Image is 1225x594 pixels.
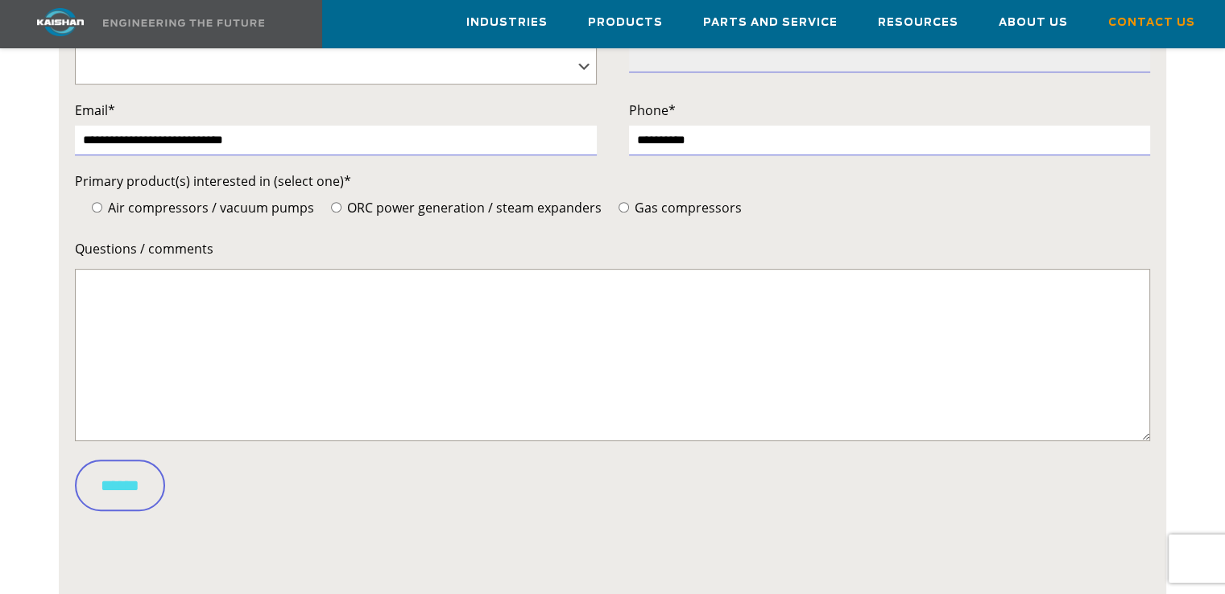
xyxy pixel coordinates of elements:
[1108,1,1195,44] a: Contact Us
[619,202,629,212] input: Gas compressors
[878,14,958,32] span: Resources
[466,1,548,44] a: Industries
[105,199,314,217] span: Air compressors / vacuum pumps
[75,99,597,122] label: Email*
[703,14,838,32] span: Parts and Service
[588,14,663,32] span: Products
[999,1,1068,44] a: About Us
[331,202,341,212] input: ORC power generation / steam expanders
[92,202,102,212] input: Air compressors / vacuum pumps
[629,99,1151,122] label: Phone*
[703,1,838,44] a: Parts and Service
[999,14,1068,32] span: About Us
[75,237,1150,260] label: Questions / comments
[878,1,958,44] a: Resources
[344,199,602,217] span: ORC power generation / steam expanders
[631,199,742,217] span: Gas compressors
[103,19,264,27] img: Engineering the future
[1108,14,1195,32] span: Contact Us
[588,1,663,44] a: Products
[466,14,548,32] span: Industries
